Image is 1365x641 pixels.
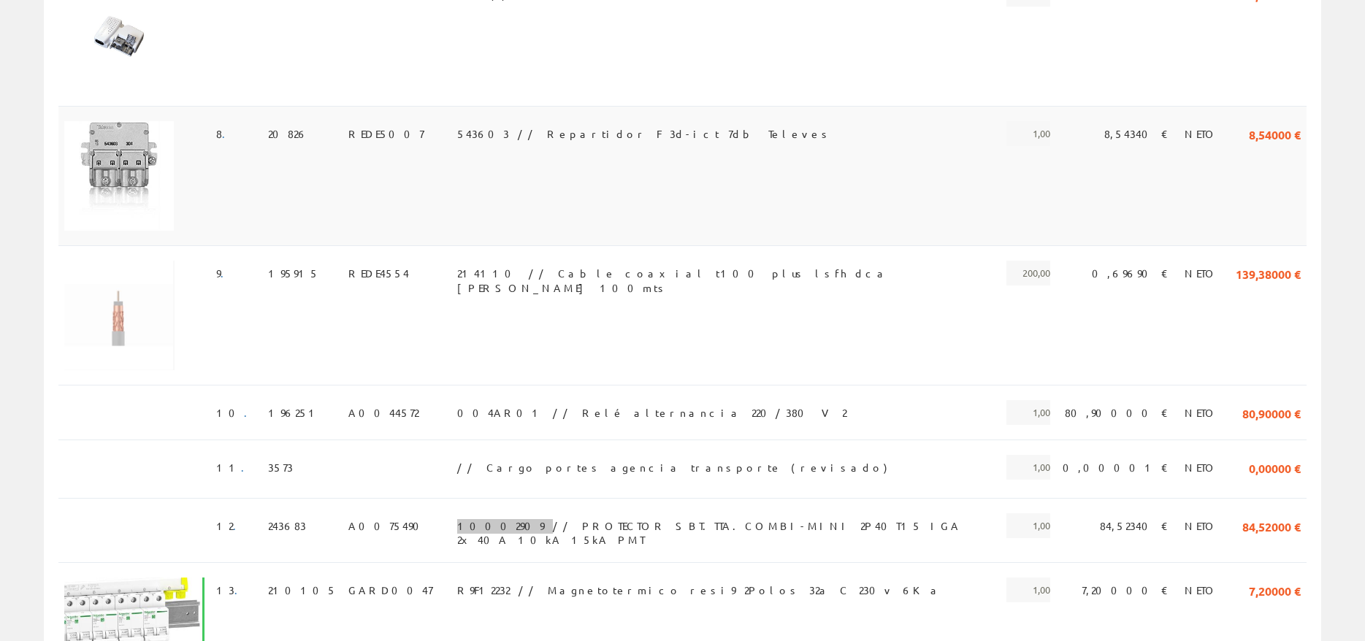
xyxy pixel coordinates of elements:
span: NETO [1185,513,1218,538]
span: NETO [1185,121,1218,146]
a: . [233,519,245,532]
span: 139,38000 € [1236,261,1301,285]
img: Foto artículo (150.8875739645x150) [64,261,175,370]
span: 210105 [268,577,337,602]
span: 196251 [268,400,321,425]
span: 7,20000 € [1249,577,1301,602]
span: 10002909 // PROTECTOR SBT.TTA.COMBI-MINI 2P40T15 IGA 2x40A 10kA 15kA PMT [457,513,988,538]
span: 200,00 [1006,261,1050,285]
a: . [244,406,256,419]
span: 7,20000 € [1082,577,1169,602]
span: NETO [1185,577,1218,602]
span: REDE4554 [348,261,409,285]
span: 84,52000 € [1242,513,1301,538]
span: NETO [1185,455,1218,480]
a: . [222,127,234,140]
span: R9F12232 // Magnetotermico resi9 2Polos 32a C 230v 6Ka [457,577,942,602]
span: 12 [216,513,245,538]
span: 214110 // Cable coaxial t100 plus lsfh dca [PERSON_NAME] 100mts [457,261,988,285]
span: 11 [216,455,253,480]
span: 8,54340 € [1104,121,1169,146]
span: 1,00 [1006,455,1050,480]
span: // Cargo portes agencia transporte (revisado) [457,455,887,480]
span: 13 [216,577,247,602]
img: Foto artículo (150x150) [64,121,174,231]
span: 20826 [268,121,308,146]
span: NETO [1185,400,1218,425]
span: 84,52340 € [1100,513,1169,538]
span: 8 [216,121,234,146]
span: 0,69690 € [1092,261,1169,285]
span: 1,00 [1006,400,1050,425]
span: REDE5007 [348,121,424,146]
span: 0,00000 € [1249,455,1301,480]
span: 3573 [268,455,293,480]
span: 10 [216,400,256,425]
span: 1,00 [1006,121,1050,146]
span: A0044572 [348,400,418,425]
a: . [221,266,233,280]
span: 80,90000 € [1242,400,1301,425]
span: 004AR01 // Relé alternancia 220/380 V 2 [457,400,846,425]
span: 0,00001 € [1063,455,1169,480]
span: 80,90000 € [1065,400,1169,425]
span: 1,00 [1006,513,1050,538]
span: A0075490 [348,513,428,538]
span: 1,00 [1006,577,1050,602]
span: 195915 [268,261,319,285]
a: . [234,583,247,596]
span: GARD0047 [348,577,432,602]
span: 543603 // Repartidor F 3d-ict 7db Televes [457,121,832,146]
span: NETO [1185,261,1218,285]
span: 9 [216,261,233,285]
span: 8,54000 € [1249,121,1301,146]
span: 243683 [268,513,306,538]
a: . [241,461,253,474]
